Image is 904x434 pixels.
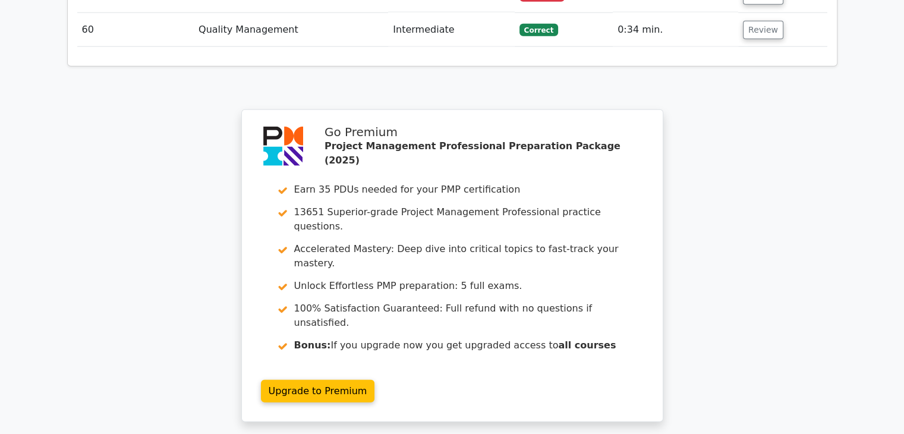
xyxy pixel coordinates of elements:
td: Intermediate [388,13,514,47]
td: 0:34 min. [613,13,738,47]
span: Correct [519,24,558,36]
td: Quality Management [194,13,388,47]
td: 60 [77,13,194,47]
a: Upgrade to Premium [261,380,375,402]
button: Review [743,21,783,39]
